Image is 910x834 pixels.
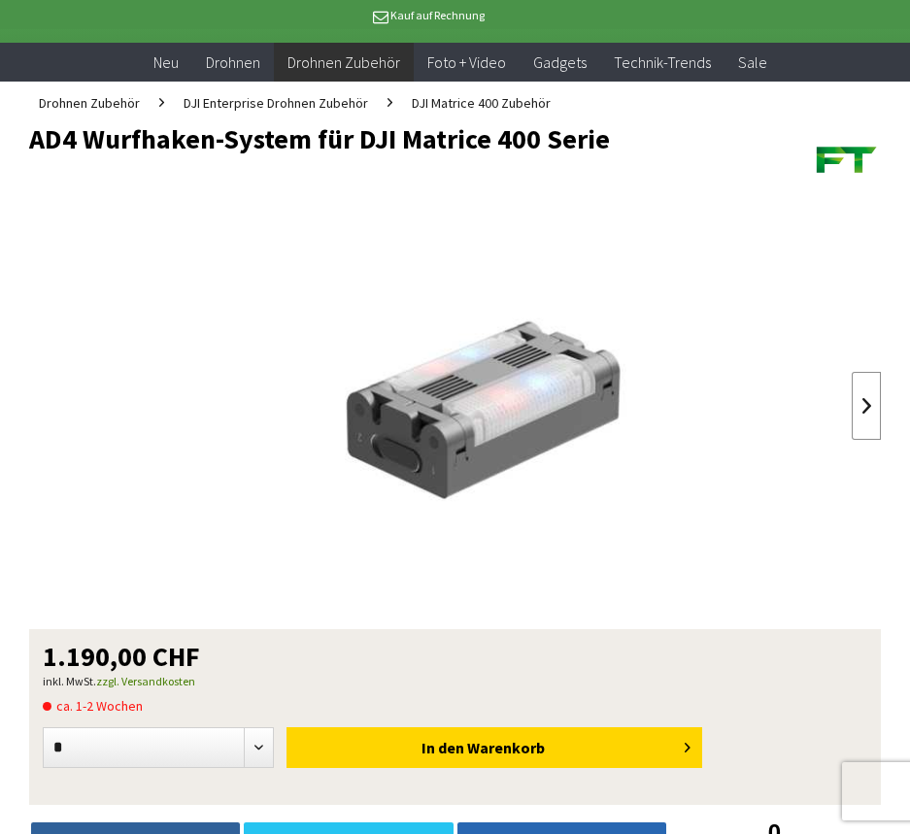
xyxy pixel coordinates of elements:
button: In den Warenkorb [286,727,702,768]
span: DJI Enterprise Drohnen Zubehör [184,94,368,112]
span: Warenkorb [467,738,545,757]
a: Drohnen Zubehör [29,82,150,124]
span: Foto + Video [427,52,506,72]
span: Neu [153,52,179,72]
a: Drohnen [192,43,274,83]
a: zzgl. Versandkosten [96,674,195,688]
h1: AD4 Wurfhaken-System für DJI Matrice 400 Serie [29,124,711,153]
span: Drohnen Zubehör [39,94,140,112]
a: Foto + Video [414,43,520,83]
span: DJI Matrice 400 Zubehör [412,94,551,112]
a: Drohnen Zubehör [274,43,414,83]
span: 1.190,00 CHF [43,643,200,670]
span: Drohnen [206,52,260,72]
a: Technik-Trends [600,43,725,83]
img: AD4 Wurfhaken-System für DJI Matrice 400 Serie [170,212,741,600]
p: inkl. MwSt. [43,670,867,693]
span: In den [421,738,464,757]
a: Neu [140,43,192,83]
img: Futuretrends [813,124,881,192]
a: DJI Matrice 400 Zubehör [402,82,560,124]
span: Technik-Trends [614,52,711,72]
a: Gadgets [520,43,600,83]
span: Sale [738,52,767,72]
span: ca. 1-2 Wochen [43,694,143,717]
span: Drohnen Zubehör [287,52,400,72]
a: DJI Enterprise Drohnen Zubehör [174,82,378,124]
a: Sale [725,43,781,83]
span: Gadgets [533,52,587,72]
